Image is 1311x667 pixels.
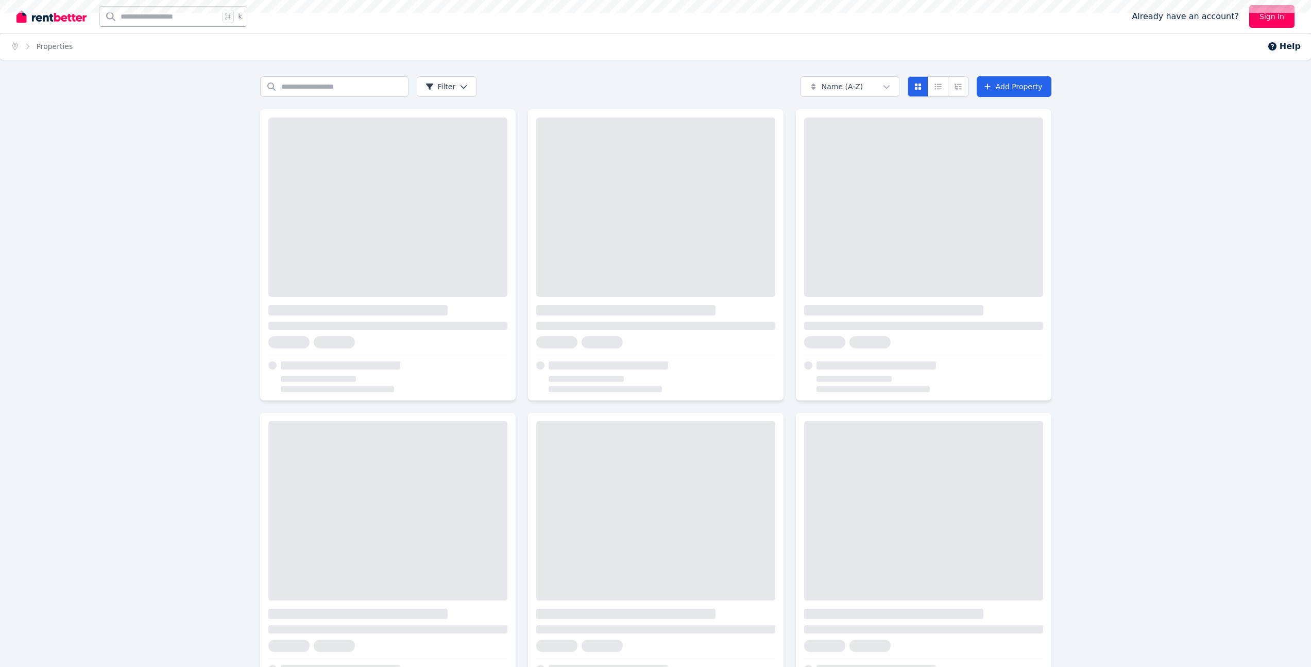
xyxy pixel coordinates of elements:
a: Properties [37,42,73,51]
button: Expanded list view [948,76,968,97]
span: Name (A-Z) [822,81,863,92]
button: Filter [417,76,477,97]
button: Help [1267,40,1301,53]
span: Already have an account? [1132,10,1239,23]
div: View options [908,76,968,97]
a: Sign In [1249,5,1295,28]
span: Filter [425,81,456,92]
img: RentBetter [16,9,87,24]
button: Card view [908,76,928,97]
a: Add Property [977,76,1051,97]
span: k [238,12,242,21]
button: Name (A-Z) [801,76,899,97]
button: Compact list view [928,76,948,97]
